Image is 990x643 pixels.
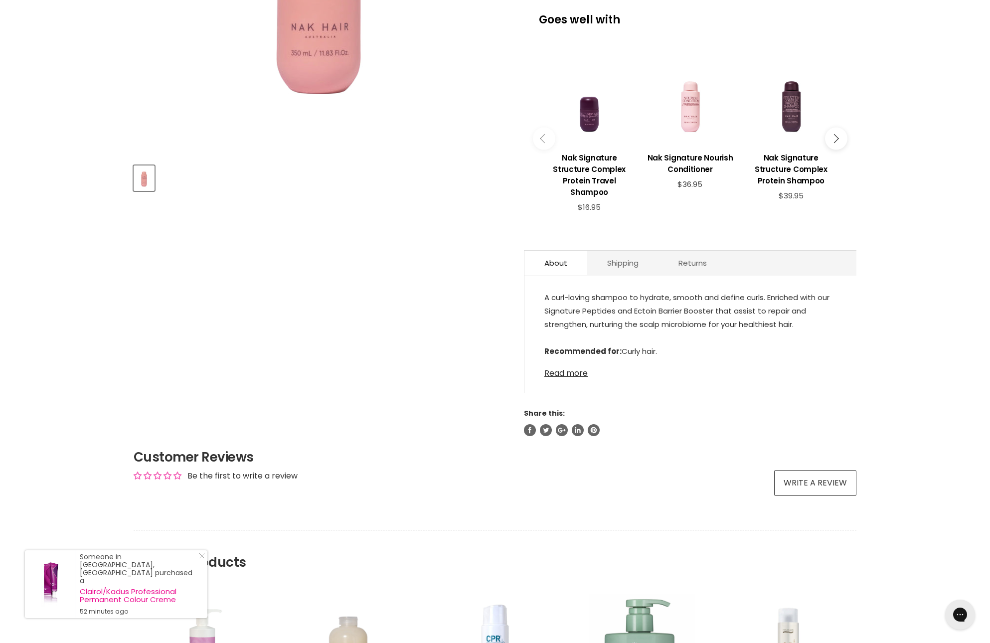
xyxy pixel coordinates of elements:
a: View product:Nak Signature Structure Complex Protein Shampoo [746,145,836,191]
a: About [524,251,587,275]
h2: Customer Reviews [134,448,856,466]
aside: Share this: [524,409,856,436]
span: Curly hair. [544,346,657,356]
span: $39.95 [779,190,804,201]
a: Read more [544,363,836,378]
span: $36.95 [677,179,702,189]
a: Clairol/Kadus Professional Permanent Colour Creme [80,588,197,604]
div: Someone in [GEOGRAPHIC_DATA], [GEOGRAPHIC_DATA] purchased a [80,553,197,616]
a: Write a review [774,470,856,496]
a: Returns [659,251,727,275]
span: Share this: [524,408,565,418]
h2: Related products [134,530,856,570]
a: Close Notification [195,553,205,563]
strong: Key Ingredients: [544,361,610,372]
img: Nak Signature Curl Shampoo [135,166,154,190]
small: 52 minutes ago [80,608,197,616]
strong: Recommended for: [544,346,622,356]
a: Shipping [587,251,659,275]
div: Product thumbnails [132,162,507,191]
h3: Nak Signature Structure Complex Protein Shampoo [746,152,836,186]
span: $16.95 [578,202,601,212]
p: - Ectoin - [544,360,836,459]
a: View product:Nak Signature Nourish Conditioner [645,145,735,180]
iframe: Gorgias live chat messenger [940,596,980,633]
h3: Nak Signature Structure Complex Protein Travel Shampoo [544,152,635,198]
svg: Close Icon [199,553,205,559]
span: A curl-loving shampoo to hydrate, smooth and define curls. Enriched with our Signature Peptides a... [544,292,829,329]
a: View product:Nak Signature Structure Complex Protein Travel Shampoo [544,145,635,203]
button: Nak Signature Curl Shampoo [134,165,155,191]
h3: Nak Signature Nourish Conditioner [645,152,735,175]
div: Be the first to write a review [187,471,298,482]
a: Visit product page [25,550,75,618]
div: Average rating is 0.00 stars [134,470,181,482]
